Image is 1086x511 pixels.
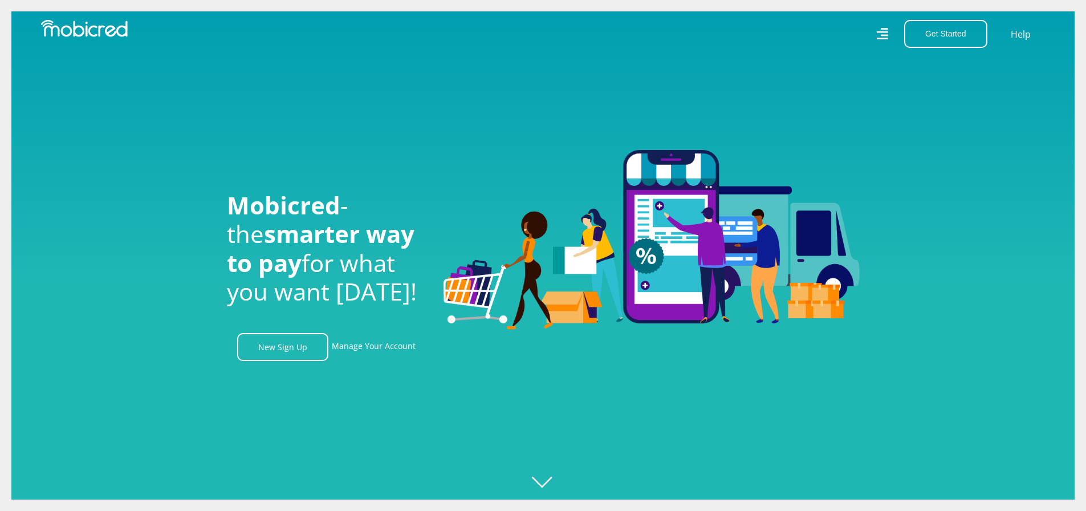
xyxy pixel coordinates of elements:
img: Welcome to Mobicred [444,150,860,330]
a: Manage Your Account [332,333,416,361]
span: smarter way to pay [227,217,414,278]
img: Mobicred [41,20,128,37]
a: Help [1010,27,1031,42]
span: Mobicred [227,189,340,221]
button: Get Started [904,20,987,48]
a: New Sign Up [237,333,328,361]
h1: - the for what you want [DATE]! [227,191,426,306]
